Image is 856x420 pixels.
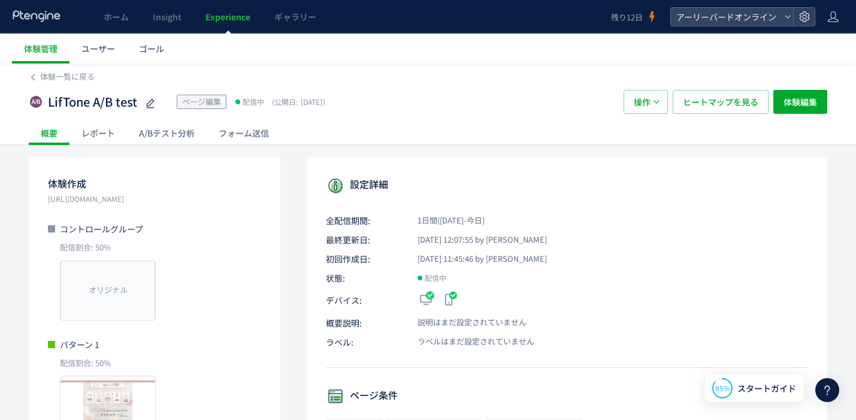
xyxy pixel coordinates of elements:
[404,317,527,328] span: 説明はまだ設定されていません
[48,93,137,111] span: LifTone A/B test
[60,223,143,235] span: コントロールグループ
[243,96,264,108] span: 配信中
[69,121,127,145] div: レポート
[326,253,404,265] span: 初回作成日:
[425,272,446,284] span: 配信中
[404,336,534,348] span: ラベルはまだ設定されていません
[624,90,668,114] button: 操作
[48,242,261,253] p: 配信割合: 50%
[269,96,329,107] span: [DATE]）
[326,214,404,226] span: 全配信期間:
[205,11,250,23] span: Experience
[611,11,643,23] span: 残り12日
[153,11,182,23] span: Insight
[60,339,99,350] span: パターン 1
[48,358,261,369] p: 配信割合: 50%
[326,272,404,284] span: 状態:
[207,121,281,145] div: フォーム送信
[404,234,547,246] span: [DATE] 12:07:55 by [PERSON_NAME]
[272,96,298,107] span: (公開日:
[715,383,730,393] span: 85%
[673,90,769,114] button: ヒートマップを見る
[326,176,808,195] p: 設定詳細
[404,215,485,226] span: 1日間([DATE]-今日)
[104,11,129,23] span: ホーム
[673,8,779,26] span: アーリーバードオンライン
[326,234,404,246] span: 最終更新日:
[326,387,808,406] p: ページ条件
[182,96,221,107] span: ページ編集
[784,90,817,114] span: 体験編集
[24,43,58,55] span: 体験管理
[737,382,796,395] span: スタートガイド
[29,121,69,145] div: 概要
[48,174,261,193] p: 体験作成
[404,253,547,265] span: [DATE] 11:45:46 by [PERSON_NAME]
[683,90,758,114] span: ヒートマップを見る
[274,11,316,23] span: ギャラリー
[634,90,651,114] span: 操作
[326,336,404,348] span: ラベル:
[139,43,164,55] span: ゴール
[48,193,261,205] p: https://product.eb-online.jp/liftone_lp_2023/
[773,90,827,114] button: 体験編集
[81,43,115,55] span: ユーザー
[61,261,155,321] div: オリジナル
[127,121,207,145] div: A/Bテスト分析
[40,71,95,82] span: 体験一覧に戻る
[326,294,404,306] span: デバイス:
[326,317,404,329] span: 概要説明:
